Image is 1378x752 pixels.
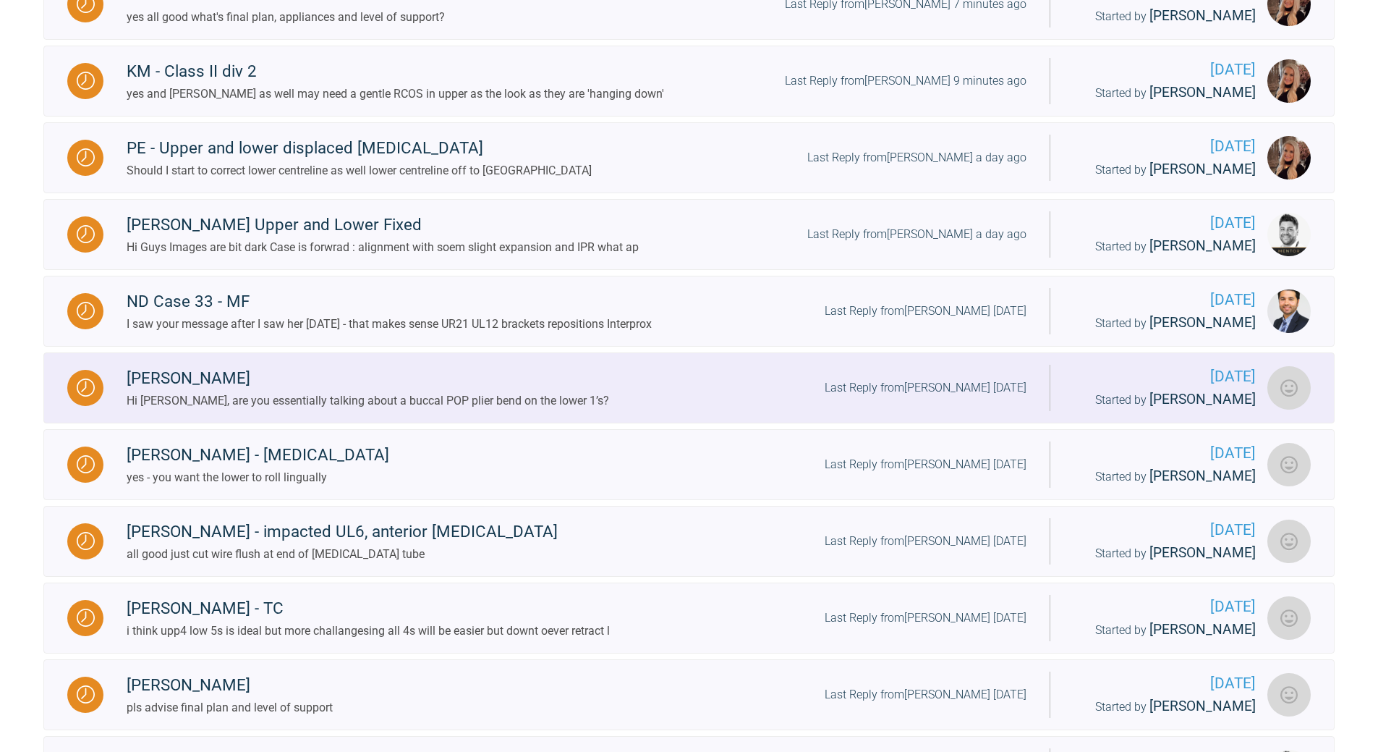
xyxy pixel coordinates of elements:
img: Tom Crotty [1267,596,1311,640]
div: Started by [1073,82,1256,104]
img: Eamon OReilly [1267,520,1311,563]
div: Last Reply from [PERSON_NAME] [DATE] [825,685,1026,704]
div: Last Reply from [PERSON_NAME] [DATE] [825,302,1026,321]
span: [DATE] [1073,288,1256,312]
div: yes and [PERSON_NAME] as well may need a gentle RCOS in upper as the look as they are 'hanging down' [127,85,664,103]
a: Waiting[PERSON_NAME] - impacted UL6, anterior [MEDICAL_DATA]all good just cut wire flush at end o... [43,506,1335,577]
div: Last Reply from [PERSON_NAME] [DATE] [825,379,1026,397]
a: WaitingND Case 33 - MFI saw your message after I saw her [DATE] - that makes sense UR21 UL12 brac... [43,276,1335,347]
span: [PERSON_NAME] [1149,544,1256,561]
img: Eamon OReilly [1267,443,1311,486]
span: [PERSON_NAME] [1149,698,1256,714]
img: Waiting [77,72,95,90]
div: ND Case 33 - MF [127,289,652,315]
a: Waiting[PERSON_NAME] - [MEDICAL_DATA]yes - you want the lower to roll linguallyLast Reply from[PE... [43,429,1335,500]
img: Emma Wall [1267,136,1311,179]
img: Eamon OReilly [1267,366,1311,410]
div: I saw your message after I saw her [DATE] - that makes sense UR21 UL12 brackets repositions Inter... [127,315,652,334]
a: Waiting[PERSON_NAME]pls advise final plan and level of supportLast Reply from[PERSON_NAME] [DATE]... [43,659,1335,730]
div: Last Reply from [PERSON_NAME] [DATE] [825,609,1026,628]
div: all good just cut wire flush at end of [MEDICAL_DATA] tube [127,545,558,564]
span: [PERSON_NAME] [1149,84,1256,101]
div: Hi Guys Images are bit dark Case is forwrad : alignment with soem slight expansion and IPR what ap [127,238,639,257]
span: [PERSON_NAME] [1149,314,1256,331]
div: Should I start to correct lower centreline as well lower centreline off to [GEOGRAPHIC_DATA] [127,161,592,180]
div: Last Reply from [PERSON_NAME] a day ago [807,225,1026,244]
img: Waiting [77,455,95,473]
div: [PERSON_NAME] - TC [127,596,610,622]
a: Waiting[PERSON_NAME]Hi [PERSON_NAME], are you essentially talking about a buccal POP plier bend o... [43,352,1335,423]
div: Last Reply from [PERSON_NAME] [DATE] [825,532,1026,551]
div: Last Reply from [PERSON_NAME] a day ago [807,148,1026,167]
img: Mezmin Sawani [1267,673,1311,717]
div: PE - Upper and lower displaced [MEDICAL_DATA] [127,135,592,161]
div: Started by [1073,235,1256,258]
span: [DATE] [1073,135,1256,159]
span: [DATE] [1073,518,1256,542]
img: Neeraj Diddee [1267,290,1311,333]
span: [PERSON_NAME] [1149,621,1256,638]
div: i think upp4 low 5s is ideal but more challangesing all 4s will be easier but downt oever retract l [127,622,610,641]
div: Started by [1073,312,1256,334]
span: [DATE] [1073,672,1256,696]
img: Waiting [77,685,95,704]
a: Waiting[PERSON_NAME] - TCi think upp4 low 5s is ideal but more challangesing all 4s will be easie... [43,583,1335,654]
div: [PERSON_NAME] [127,366,609,392]
span: [DATE] [1073,58,1256,82]
div: Last Reply from [PERSON_NAME] [DATE] [825,455,1026,474]
a: WaitingKM - Class II div 2yes and [PERSON_NAME] as well may need a gentle RCOS in upper as the lo... [43,46,1335,117]
span: [DATE] [1073,211,1256,235]
div: [PERSON_NAME] [127,672,333,698]
div: Started by [1073,389,1256,411]
div: pls advise final plan and level of support [127,698,333,717]
div: [PERSON_NAME] Upper and Lower Fixed [127,212,639,238]
img: Waiting [77,609,95,627]
span: [DATE] [1073,365,1256,389]
div: Started by [1073,159,1256,181]
div: yes all good what's final plan, appliances and level of support? [127,8,445,27]
img: Waiting [77,148,95,166]
div: Last Reply from [PERSON_NAME] 9 minutes ago [785,72,1026,90]
div: Started by [1073,5,1256,28]
span: [DATE] [1073,442,1256,465]
span: [DATE] [1073,595,1256,619]
span: [PERSON_NAME] [1149,237,1256,254]
img: Waiting [77,302,95,320]
div: yes - you want the lower to roll lingually [127,468,389,487]
span: [PERSON_NAME] [1149,391,1256,407]
img: Waiting [77,379,95,397]
div: Hi [PERSON_NAME], are you essentially talking about a buccal POP plier bend on the lower 1’s? [127,392,609,410]
div: Started by [1073,696,1256,718]
div: [PERSON_NAME] - [MEDICAL_DATA] [127,442,389,468]
img: Guy Wells [1267,213,1311,256]
div: Started by [1073,619,1256,641]
img: Waiting [77,532,95,550]
div: Started by [1073,542,1256,565]
div: Started by [1073,465,1256,488]
span: [PERSON_NAME] [1149,161,1256,177]
span: [PERSON_NAME] [1149,468,1256,484]
span: [PERSON_NAME] [1149,7,1256,24]
a: Waiting[PERSON_NAME] Upper and Lower FixedHi Guys Images are bit dark Case is forwrad : alignment... [43,199,1335,270]
img: Waiting [77,225,95,243]
a: WaitingPE - Upper and lower displaced [MEDICAL_DATA]Should I start to correct lower centreline as... [43,122,1335,193]
div: KM - Class II div 2 [127,59,664,85]
div: [PERSON_NAME] - impacted UL6, anterior [MEDICAL_DATA] [127,519,558,545]
img: Emma Wall [1267,59,1311,103]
